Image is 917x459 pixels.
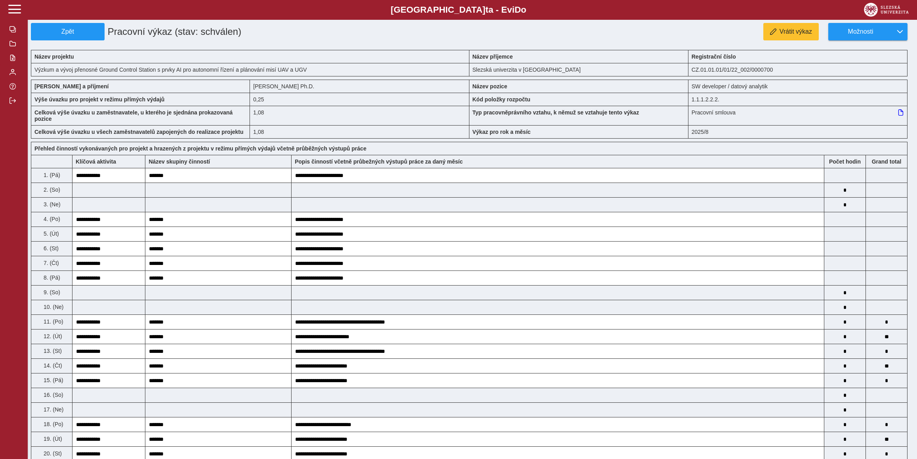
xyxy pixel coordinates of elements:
b: Výkaz pro rok a měsíc [473,129,531,135]
b: Výše úvazku pro projekt v režimu přímých výdajů [34,96,164,103]
span: 2. (So) [42,187,60,193]
b: [GEOGRAPHIC_DATA] a - Evi [24,5,893,15]
b: Počet hodin [824,158,866,165]
b: Kód položky rozpočtu [473,96,530,103]
b: Název projektu [34,53,74,60]
button: Možnosti [828,23,892,40]
button: Zpět [31,23,105,40]
b: Přehled činností vykonávaných pro projekt a hrazených z projektu v režimu přímých výdajů včetně p... [34,145,366,152]
span: 15. (Pá) [42,377,63,383]
b: Celková výše úvazku u všech zaměstnavatelů zapojených do realizace projektu [34,129,244,135]
b: Celková výše úvazku u zaměstnavatele, u kterého je sjednána prokazovaná pozice [34,109,233,122]
span: D [515,5,521,15]
span: 9. (So) [42,289,60,295]
span: 14. (Čt) [42,362,62,369]
span: Vrátit výkaz [780,28,812,35]
h1: Pracovní výkaz (stav: schválen) [105,23,399,40]
span: 11. (Po) [42,318,63,325]
b: Suma za den přes všechny výkazy [866,158,907,165]
div: 1.1.1.2.2.2. [688,93,907,106]
div: 1,08 [250,106,469,125]
span: 8. (Pá) [42,274,60,281]
span: 20. (St) [42,450,62,457]
b: Klíčová aktivita [76,158,116,165]
div: CZ.01.01.01/01/22_002/0000700 [688,63,907,76]
img: logo_web_su.png [864,3,909,17]
b: Registrační číslo [692,53,736,60]
div: 1,08 [250,125,469,139]
span: 17. (Ne) [42,406,64,413]
b: Název skupiny činností [149,158,210,165]
span: Zpět [34,28,101,35]
span: o [521,5,526,15]
div: [PERSON_NAME] Ph.D. [250,80,469,93]
div: Pracovní smlouva [688,106,907,125]
b: Typ pracovněprávního vztahu, k němuž se vztahuje tento výkaz [473,109,639,116]
span: 1. (Pá) [42,172,60,178]
b: [PERSON_NAME] a příjmení [34,83,109,90]
span: 12. (Út) [42,333,62,339]
div: Výzkum a vývoj přenosné Ground Control Station s prvky AI pro autonomní řízení a plánování misí U... [31,63,469,76]
span: Možnosti [835,28,886,35]
b: Název pozice [473,83,507,90]
span: 10. (Ne) [42,304,64,310]
span: 3. (Ne) [42,201,61,208]
span: 7. (Čt) [42,260,59,266]
b: Název příjemce [473,53,513,60]
span: t [485,5,488,15]
span: 18. (Po) [42,421,63,427]
b: Popis činností včetně průbežných výstupů práce za daný měsíc [295,158,463,165]
span: 6. (St) [42,245,59,251]
span: 13. (St) [42,348,62,354]
div: SW developer / datový analytik [688,80,907,93]
span: 19. (Út) [42,436,62,442]
div: Slezská univerzita v [GEOGRAPHIC_DATA] [469,63,688,76]
div: 2025/8 [688,125,907,139]
span: 5. (Út) [42,230,59,237]
div: 2 h / den. 10 h / týden. [250,93,469,106]
span: 4. (Po) [42,216,60,222]
span: 16. (So) [42,392,63,398]
button: Vrátit výkaz [763,23,819,40]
